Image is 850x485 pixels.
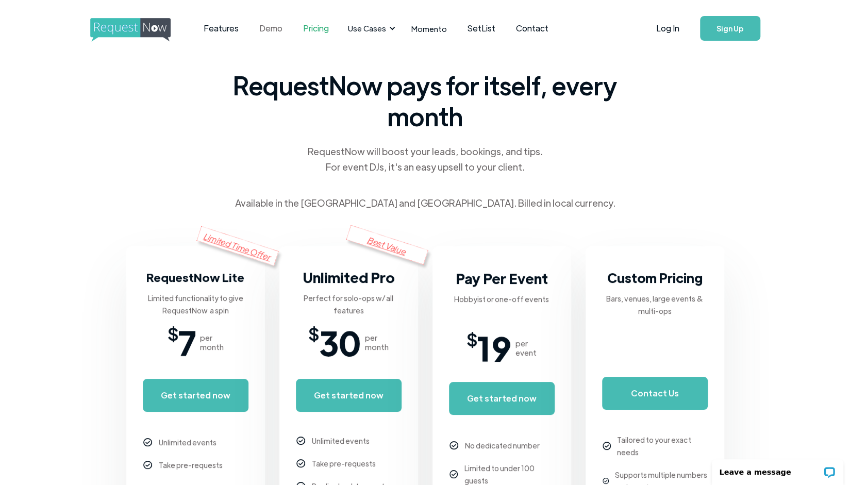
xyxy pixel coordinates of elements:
div: Use Cases [348,23,386,34]
img: checkmark [603,442,611,450]
a: Contact [506,12,559,44]
span: $ [466,332,477,345]
img: checkmark [296,459,305,468]
div: RequestNow will boost your leads, bookings, and tips. For event DJs, it's an easy upsell to your ... [307,144,544,175]
a: Sign Up [700,16,760,41]
span: $ [308,327,319,339]
span: RequestNow pays for itself, every month [229,70,621,131]
div: Available in the [GEOGRAPHIC_DATA] and [GEOGRAPHIC_DATA]. Billed in local currency. [235,195,615,211]
div: Bars, venues, large events & multi-ops [602,292,708,317]
span: 19 [477,332,511,363]
span: 7 [178,327,196,358]
div: Best Value [346,225,428,264]
div: per month [365,333,389,352]
a: Get started now [449,382,555,415]
img: checkmark [603,478,609,484]
a: Get started now [296,379,402,412]
div: Tailored to your exact needs [617,433,707,458]
span: $ [168,327,178,339]
img: requestnow logo [90,18,190,42]
a: Get started now [143,379,248,412]
a: Contact Us [602,377,708,410]
div: per event [515,339,537,357]
a: Log In [646,10,690,46]
div: per month [200,333,224,352]
div: Unlimited events [159,436,216,448]
img: checkmark [296,437,305,445]
img: checkmark [143,461,152,470]
div: Use Cases [342,12,398,44]
div: Take pre-requests [312,457,376,470]
strong: Pay Per Event [456,269,548,287]
div: Perfect for solo-ops w/ all features [296,292,402,316]
a: Demo [249,12,293,44]
a: Features [193,12,249,44]
a: SetList [457,12,506,44]
div: Limited Time Offer [196,226,279,265]
div: Unlimited events [312,434,370,447]
iframe: LiveChat chat widget [705,453,850,485]
a: Pricing [293,12,339,44]
div: Limited functionality to give RequestNow a spin [143,292,248,316]
a: home [90,18,168,39]
h3: Unlimited Pro [303,267,395,288]
span: 30 [319,327,361,358]
a: Momento [401,13,457,44]
strong: Custom Pricing [607,269,703,286]
img: checkmark [449,470,458,478]
div: Hobbyist or one-off events [454,293,549,305]
div: No dedicated number [465,439,540,451]
img: checkmark [449,441,458,450]
img: checkmark [143,438,152,447]
div: Take pre-requests [159,459,223,471]
h3: RequestNow Lite [146,267,244,288]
